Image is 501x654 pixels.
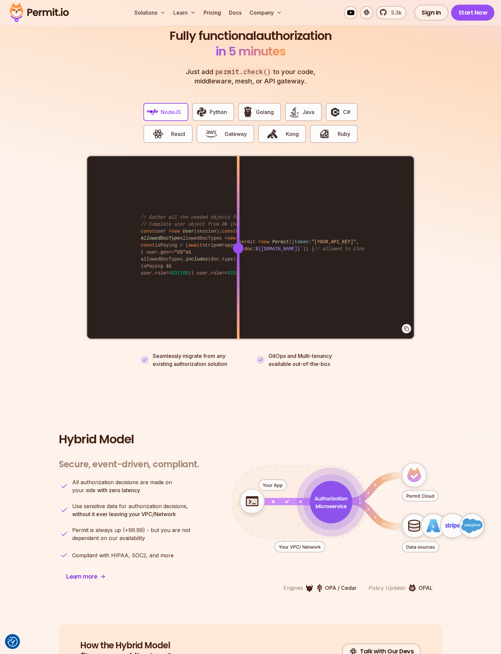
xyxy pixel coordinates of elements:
img: Kong [267,128,278,140]
span: "[YOUR_API_KEY]" [311,239,356,245]
span: Fully functional [170,28,256,44]
span: Ruby [338,130,350,138]
span: const [141,243,155,248]
button: Company [247,6,284,19]
button: Solutions [132,6,168,19]
span: new [172,229,180,234]
a: Docs [226,6,244,19]
a: Start Now [451,5,495,21]
span: Gateway [225,130,247,138]
img: Gateway [206,128,217,140]
span: Kong [286,130,299,138]
span: const [141,229,155,234]
span: Use sensitive data for authorization decisions, [72,502,188,510]
span: // Gather all the needed objects for the permission check [141,215,300,220]
span: await [188,243,202,248]
code: { } ; permit = ({ : , }); ( permit. (user, , )) { } [136,233,365,258]
span: geo [160,250,169,255]
img: React [152,128,164,140]
p: GitOps and Multi-tenancy available out-of-the-box [268,352,332,368]
a: 5.3k [376,6,406,19]
span: Golang [256,108,274,116]
span: User [183,229,194,234]
img: NodeJS [147,106,158,118]
p: Seamlessly migrate from any existing authorization solution [153,352,245,368]
span: new [228,236,236,241]
span: Permit is always up (+99.99) - but you are not [72,526,190,534]
span: includes [186,257,208,262]
a: Pricing [201,6,224,19]
p: Just add to your code, middleware, mesh, or API gateway. [179,67,322,86]
button: Consent Preferences [8,637,18,647]
span: in 5 minutes [216,43,286,60]
button: Learn [171,6,198,19]
span: Learn more [66,572,97,581]
h3: Secure, event-driven, compliant. [59,459,199,470]
span: NodeJS [161,108,181,116]
p: OPAL [418,584,433,592]
span: React [171,130,185,138]
img: Golang [242,106,253,118]
span: EDITOR [172,271,188,276]
span: C# [343,108,350,116]
img: Python [196,106,207,118]
span: How the Hybrid Model [80,640,171,651]
p: Policy Updater [369,584,406,592]
span: "US" [174,250,186,255]
span: Permit [272,239,289,245]
p: Compliant with HIPAA, SOC2, and more [72,551,174,559]
h2: authorization [168,28,333,59]
img: Java [289,106,300,118]
span: token [294,239,308,245]
span: type [222,257,233,262]
span: // Complete user object from DB (based on session object, only 3 DB queries...) [141,222,362,227]
img: Revisit consent button [8,637,18,647]
span: VIEWER [228,271,244,276]
span: // allowed to close issue [314,246,384,252]
span: All authorization decisions are made on [72,478,172,486]
h2: Hybrid Model [59,432,442,447]
span: Python [210,108,227,116]
span: `doc: ` [242,246,303,252]
strong: without it ever leaving your VPC/Network [72,511,176,517]
code: user = (session); doc = ( , , session. ); allowedDocTypes = (user. ); isPaying = ( stripeWrapper.... [136,209,365,282]
a: Sign In [414,5,448,21]
span: AllowedDocType [141,236,180,241]
p: your side [72,478,172,494]
p: dependent on our availability [72,526,190,542]
span: const [222,229,236,234]
p: Engines [283,584,303,592]
img: Permit logo [7,1,72,24]
span: permit.check() [213,67,273,77]
img: C# [329,106,341,118]
span: ${[DOMAIN_NAME]} [255,246,300,252]
a: Learn more [59,569,113,585]
span: Java [302,108,314,116]
span: 5.3k [387,9,402,17]
p: OPA / Cedar [325,584,357,592]
span: role [155,271,166,276]
img: Ruby [319,128,330,140]
span: new [261,239,269,245]
span: role [211,271,222,276]
strong: with zero latency [97,487,140,493]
